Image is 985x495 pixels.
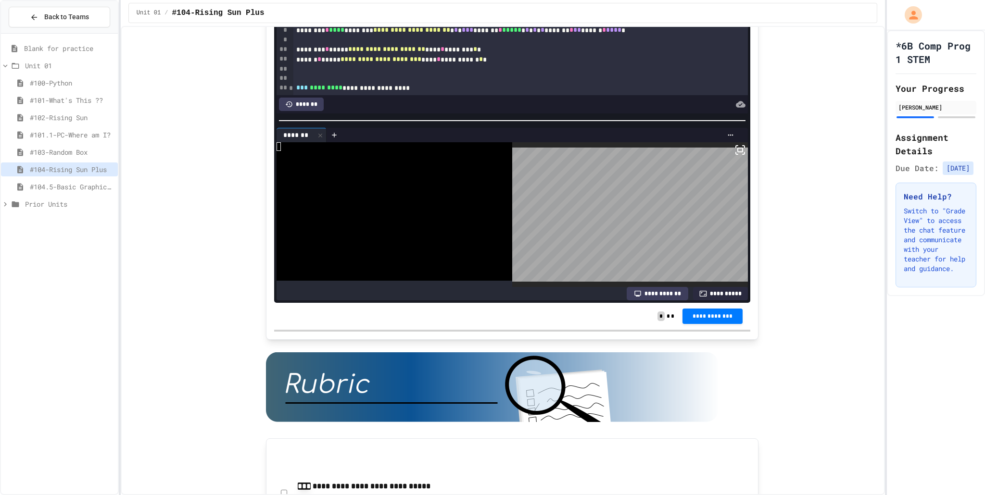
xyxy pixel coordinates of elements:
span: Back to Teams [44,12,89,22]
span: #104-Rising Sun Plus [30,164,114,174]
span: #102-Rising Sun [30,112,114,123]
span: Blank for practice [24,43,114,53]
span: Unit 01 [25,61,114,71]
div: [PERSON_NAME] [898,103,973,111]
h3: Need Help? [904,191,968,202]
span: #104.5-Basic Graphics Review [30,182,114,192]
h2: Assignment Details [896,131,976,158]
span: #101.1-PC-Where am I? [30,130,114,140]
p: Switch to "Grade View" to access the chat feature and communicate with your teacher for help and ... [904,206,968,273]
span: / [164,9,168,17]
span: [DATE] [943,161,973,175]
span: #101-What's This ?? [30,95,114,105]
span: #104-Rising Sun Plus [172,7,264,19]
h2: Your Progress [896,82,976,95]
span: #103-Random Box [30,147,114,157]
span: Due Date: [896,162,939,174]
div: My Account [895,4,924,26]
h1: *6B Comp Prog 1 STEM [896,39,976,66]
span: Unit 01 [137,9,161,17]
span: Prior Units [25,199,114,209]
span: #100-Python [30,78,114,88]
button: Back to Teams [9,7,110,27]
